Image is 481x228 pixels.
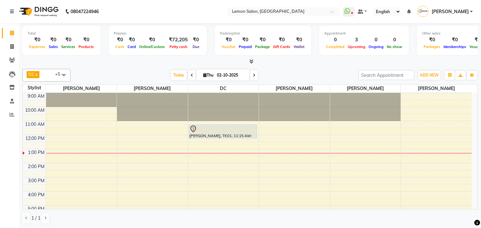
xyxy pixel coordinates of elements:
div: Stylist [23,85,46,91]
div: ₹0 [60,36,77,44]
div: ₹0 [190,36,202,44]
div: 4:00 PM [27,191,46,198]
span: Gift Cards [271,45,292,49]
div: ₹0 [292,36,306,44]
span: Today [171,70,187,80]
span: Wallet [292,45,306,49]
span: Sales [47,45,60,49]
span: 1 / 1 [31,215,40,222]
div: ₹0 [137,36,166,44]
div: 0 [385,36,404,44]
span: Card [126,45,137,49]
span: No show [385,45,404,49]
span: Package [253,45,271,49]
span: DC [188,85,259,93]
span: Completed [324,45,346,49]
div: ₹0 [77,36,95,44]
img: logo [16,3,60,20]
b: 08047224946 [70,3,99,20]
span: Memberships [442,45,468,49]
div: Finance [114,31,202,36]
div: ₹0 [253,36,271,44]
span: ADD NEW [420,73,439,77]
button: ADD NEW [418,71,440,80]
div: ₹0 [271,36,292,44]
div: ₹0 [237,36,253,44]
span: DC [29,72,35,77]
div: ₹0 [114,36,126,44]
span: Ongoing [367,45,385,49]
div: ₹0 [126,36,137,44]
div: ₹0 [442,36,468,44]
div: Total [28,31,95,36]
span: Services [60,45,77,49]
span: Voucher [220,45,237,49]
div: 2:00 PM [27,163,46,170]
div: 5:00 PM [27,206,46,212]
span: [PERSON_NAME] [46,85,117,93]
span: [PERSON_NAME] [259,85,330,93]
div: Appointment [324,31,404,36]
div: ₹0 [28,36,47,44]
span: Due [191,45,201,49]
span: Petty cash [168,45,189,49]
div: 12:00 PM [24,135,46,142]
span: Cash [114,45,126,49]
span: +5 [55,71,65,77]
div: 0 [324,36,346,44]
div: ₹0 [220,36,237,44]
input: 2025-10-02 [215,70,247,80]
div: 11:00 AM [24,121,46,128]
div: Redemption [220,31,306,36]
span: Expenses [28,45,47,49]
span: Products [77,45,95,49]
span: [PERSON_NAME] [432,8,469,15]
span: [PERSON_NAME] [330,85,401,93]
div: 1:00 PM [27,149,46,156]
div: 3:00 PM [27,177,46,184]
div: 0 [367,36,385,44]
div: ₹72,205 [166,36,190,44]
div: ₹0 [422,36,442,44]
div: 10:00 AM [24,107,46,114]
span: Thu [202,73,215,77]
input: Search Appointment [358,70,414,80]
span: Prepaid [237,45,253,49]
span: Online/Custom [137,45,166,49]
span: [PERSON_NAME] [401,85,472,93]
div: 3 [346,36,367,44]
span: [PERSON_NAME] [117,85,188,93]
a: x [35,72,37,77]
div: [PERSON_NAME], TK01, 11:15 AM-12:15 PM, Root touch up (Majirel up to 1 inch) [189,125,257,138]
span: Packages [422,45,442,49]
div: 9:00 AM [26,93,46,100]
img: Swati Sharma [417,6,428,17]
div: ₹0 [47,36,60,44]
span: Upcoming [346,45,367,49]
